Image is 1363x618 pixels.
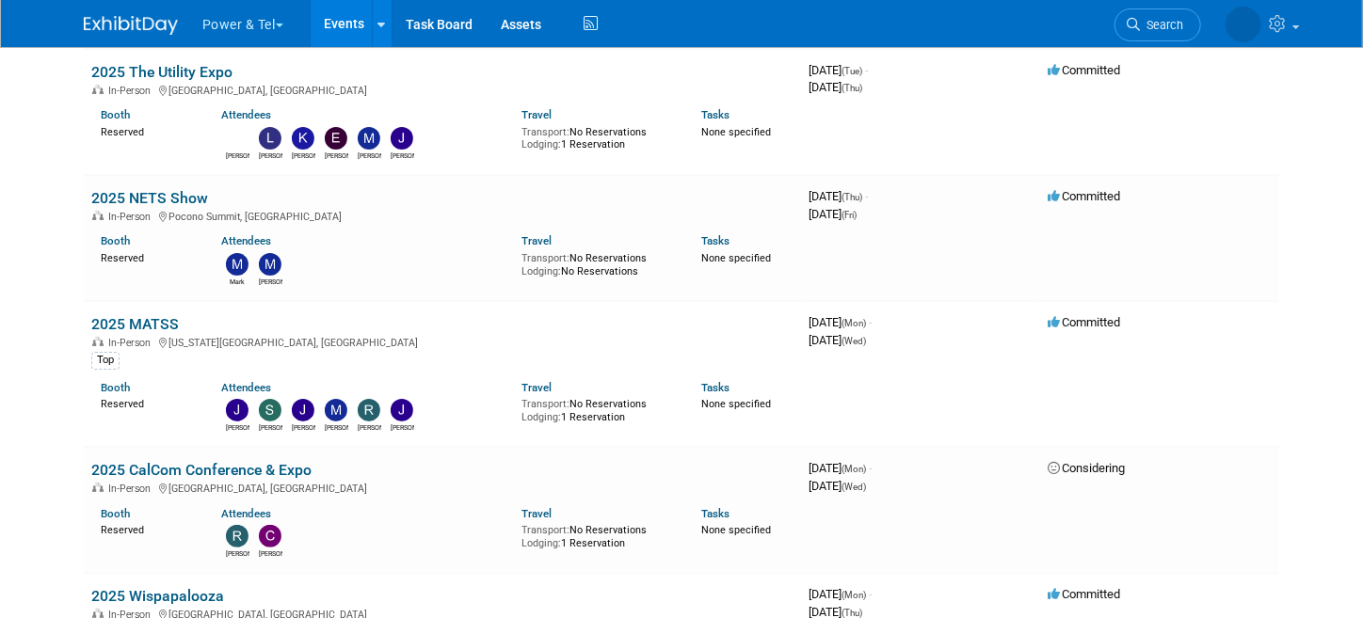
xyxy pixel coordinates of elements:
span: (Mon) [842,318,866,328]
span: (Mon) [842,464,866,474]
span: [DATE] [809,479,866,493]
span: In-Person [108,211,156,223]
a: Booth [101,507,130,520]
span: (Mon) [842,590,866,600]
span: Transport: [521,252,569,264]
span: (Thu) [842,83,862,93]
div: [US_STATE][GEOGRAPHIC_DATA], [GEOGRAPHIC_DATA] [91,334,794,349]
span: Committed [1048,315,1120,329]
span: Committed [1048,63,1120,77]
div: [GEOGRAPHIC_DATA], [GEOGRAPHIC_DATA] [91,82,794,97]
span: Search [1140,18,1183,32]
img: Lydia Lott [259,127,281,150]
div: Rob Sanders [226,150,249,161]
a: Travel [521,507,552,520]
span: (Fri) [842,210,857,220]
span: Considering [1048,461,1125,475]
img: Robin Mayne [226,525,249,547]
span: - [869,587,872,601]
div: Top [91,352,120,369]
a: 2025 MATSS [91,315,179,333]
a: Travel [521,234,552,247]
div: Edward Sudina [325,150,348,161]
div: Pocono Summit, [GEOGRAPHIC_DATA] [91,208,794,223]
span: Transport: [521,524,569,536]
span: (Tue) [842,66,862,76]
a: Travel [521,108,552,121]
span: (Wed) [842,336,866,346]
a: Tasks [701,108,730,121]
img: Judd Bartley [226,399,249,421]
img: In-Person Event [92,337,104,346]
a: Tasks [701,234,730,247]
div: Reserved [101,248,193,265]
img: Michael Mackeben [259,253,281,276]
a: Search [1114,8,1201,41]
a: Attendees [221,507,271,520]
img: In-Person Event [92,483,104,492]
div: No Reservations No Reservations [521,248,674,277]
div: Kevin Wilkes [292,150,315,161]
img: In-Person Event [92,609,104,618]
div: Reserved [101,122,193,139]
div: No Reservations 1 Reservation [521,520,674,549]
span: Committed [1048,587,1120,601]
span: Lodging: [521,138,561,151]
span: [DATE] [809,587,872,601]
img: Rob Sanders [226,127,249,150]
span: [DATE] [809,80,862,94]
a: 2025 NETS Show [91,189,208,207]
div: Scott Perkins [259,421,282,433]
img: Jeff Danner [391,399,413,421]
div: Judd Bartley [226,421,249,433]
img: Melissa Seibring [1226,7,1261,42]
span: None specified [701,126,771,138]
div: Jason Cook [391,150,414,161]
div: No Reservations 1 Reservation [521,122,674,151]
span: - [865,189,868,203]
a: Tasks [701,381,730,394]
span: In-Person [108,85,156,97]
span: (Thu) [842,192,862,202]
img: Mike Brems [325,399,347,421]
img: In-Person Event [92,211,104,220]
span: None specified [701,398,771,410]
div: Chad Smith [259,547,282,559]
img: Jason Cook [391,127,413,150]
div: Mike Brems [325,421,348,433]
div: [GEOGRAPHIC_DATA], [GEOGRAPHIC_DATA] [91,480,794,495]
img: Chad Smith [259,525,281,547]
img: Scott Perkins [259,399,281,421]
div: Michael Mackeben [259,276,282,287]
a: 2025 Wispapalooza [91,587,224,605]
span: [DATE] [809,333,866,347]
div: Lydia Lott [259,150,282,161]
span: In-Person [108,483,156,495]
span: - [869,315,872,329]
a: Attendees [221,234,271,247]
a: Booth [101,234,130,247]
span: [DATE] [809,315,872,329]
span: Committed [1048,189,1120,203]
div: Reserved [101,520,193,537]
img: Jason Cook [292,399,314,421]
div: No Reservations 1 Reservation [521,394,674,423]
img: Kevin Wilkes [292,127,314,150]
span: [DATE] [809,63,868,77]
span: None specified [701,524,771,536]
img: In-Person Event [92,85,104,94]
img: Ron Rafalzik [358,399,380,421]
span: - [869,461,872,475]
span: Transport: [521,126,569,138]
div: Ron Rafalzik [358,421,381,433]
a: Attendees [221,381,271,394]
img: Mark Monteleone [226,253,249,276]
span: Lodging: [521,265,561,277]
div: Jason Cook [292,421,315,433]
div: Robin Mayne [226,547,249,559]
a: Travel [521,381,552,394]
div: Mike Kruszewski [358,150,381,161]
img: ExhibitDay [84,16,178,35]
span: [DATE] [809,461,872,475]
a: Booth [101,381,130,394]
